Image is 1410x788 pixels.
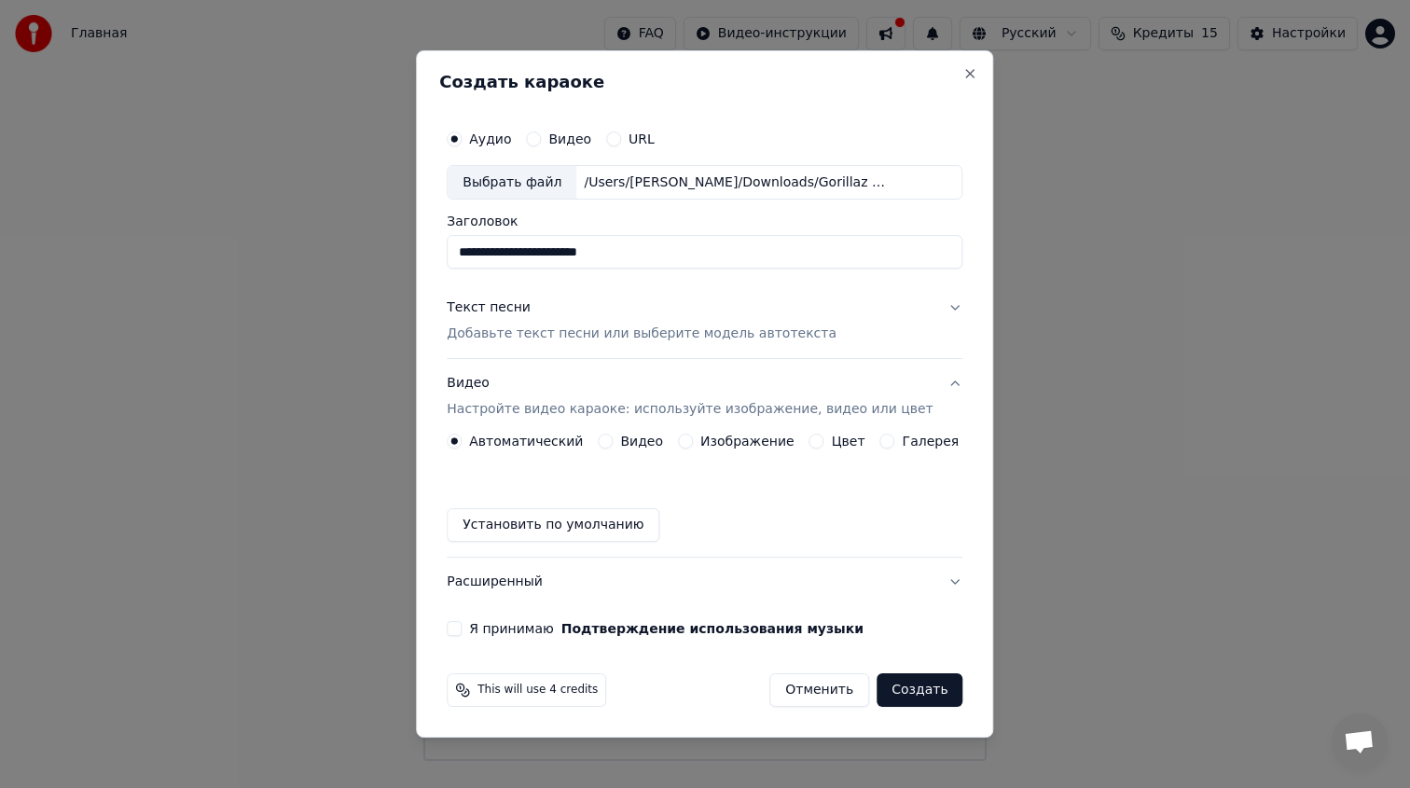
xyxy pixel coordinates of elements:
[877,673,962,707] button: Создать
[548,132,591,145] label: Видео
[447,299,531,318] div: Текст песни
[447,508,659,542] button: Установить по умолчанию
[469,435,583,448] label: Автоматический
[469,622,864,635] label: Я принимаю
[439,74,970,90] h2: Создать караоке
[629,132,655,145] label: URL
[700,435,795,448] label: Изображение
[477,683,598,698] span: This will use 4 credits
[447,284,962,359] button: Текст песниДобавьте текст песни или выберите модель автотекста
[576,173,893,192] div: /Users/[PERSON_NAME]/Downloads/Gorillaz - Feel good inc. (Gachi mix) Right Version.mp3
[447,558,962,606] button: Расширенный
[447,375,933,420] div: Видео
[447,325,836,344] p: Добавьте текст песни или выберите модель автотекста
[447,434,962,557] div: ВидеоНастройте видео караоке: используйте изображение, видео или цвет
[448,166,576,200] div: Выбрать файл
[561,622,864,635] button: Я принимаю
[620,435,663,448] label: Видео
[769,673,869,707] button: Отменить
[447,400,933,419] p: Настройте видео караоке: используйте изображение, видео или цвет
[469,132,511,145] label: Аудио
[832,435,865,448] label: Цвет
[447,215,962,228] label: Заголовок
[447,360,962,435] button: ВидеоНастройте видео караоке: используйте изображение, видео или цвет
[903,435,960,448] label: Галерея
